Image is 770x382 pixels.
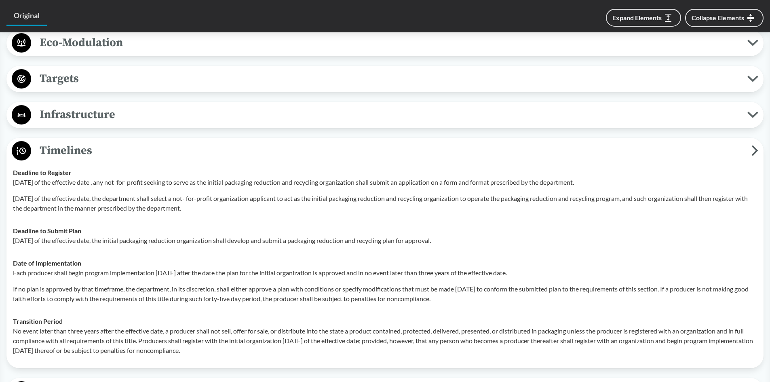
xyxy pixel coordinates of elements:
[13,268,757,278] p: Each producer shall begin program implementation [DATE] after the date the plan for the initial o...
[606,9,681,27] button: Expand Elements
[13,259,81,267] strong: Date of Implementation
[13,194,757,213] p: [DATE] of the effective date, the department shall select a not- for-profit organization applican...
[13,169,72,176] strong: Deadline to Register
[13,177,757,187] p: [DATE] of the effective date , any not-for-profit seeking to serve as the initial packaging reduc...
[685,9,764,27] button: Collapse Elements
[31,106,747,124] span: Infrastructure
[13,317,63,325] strong: Transition Period
[9,33,761,53] button: Eco-Modulation
[13,284,757,304] p: If no plan is approved by that timeframe, the department, in its discretion, shall either approve...
[31,70,747,88] span: Targets
[6,6,47,26] a: Original
[13,326,757,355] p: No event later than three years after the effective date, a producer shall not sell, offer for sa...
[31,34,747,52] span: Eco-Modulation
[9,105,761,125] button: Infrastructure
[13,227,81,234] strong: Deadline to Submit Plan
[13,236,757,245] p: [DATE] of the effective date, the initial packaging reduction organization shall develop and subm...
[31,141,751,160] span: Timelines
[9,141,761,161] button: Timelines
[9,69,761,89] button: Targets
